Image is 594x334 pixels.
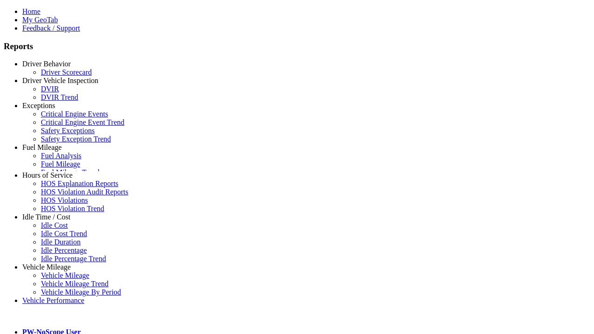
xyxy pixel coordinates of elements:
[41,93,78,101] a: DVIR Trend
[41,110,108,118] a: Critical Engine Events
[41,288,121,296] a: Vehicle Mileage By Period
[22,24,80,32] a: Feedback / Support
[22,143,62,151] a: Fuel Mileage
[41,68,92,76] a: Driver Scorecard
[41,238,81,246] a: Idle Duration
[22,7,40,15] a: Home
[22,60,71,68] a: Driver Behavior
[41,246,87,254] a: Idle Percentage
[22,77,98,84] a: Driver Vehicle Inspection
[41,160,80,168] a: Fuel Mileage
[22,213,71,221] a: Idle Time / Cost
[41,168,99,176] a: Fuel Mileage Trend
[22,102,55,109] a: Exceptions
[41,135,111,143] a: Safety Exception Trend
[22,296,84,304] a: Vehicle Performance
[22,16,58,24] a: My GeoTab
[41,221,68,229] a: Idle Cost
[41,230,87,238] a: Idle Cost Trend
[22,171,72,179] a: Hours of Service
[41,188,129,196] a: HOS Violation Audit Reports
[41,280,109,288] a: Vehicle Mileage Trend
[41,118,124,126] a: Critical Engine Event Trend
[41,85,59,93] a: DVIR
[22,263,71,271] a: Vehicle Mileage
[41,152,82,160] a: Fuel Analysis
[41,127,95,135] a: Safety Exceptions
[41,255,106,263] a: Idle Percentage Trend
[41,205,104,212] a: HOS Violation Trend
[41,271,89,279] a: Vehicle Mileage
[4,41,590,51] h3: Reports
[41,196,88,204] a: HOS Violations
[41,180,118,187] a: HOS Explanation Reports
